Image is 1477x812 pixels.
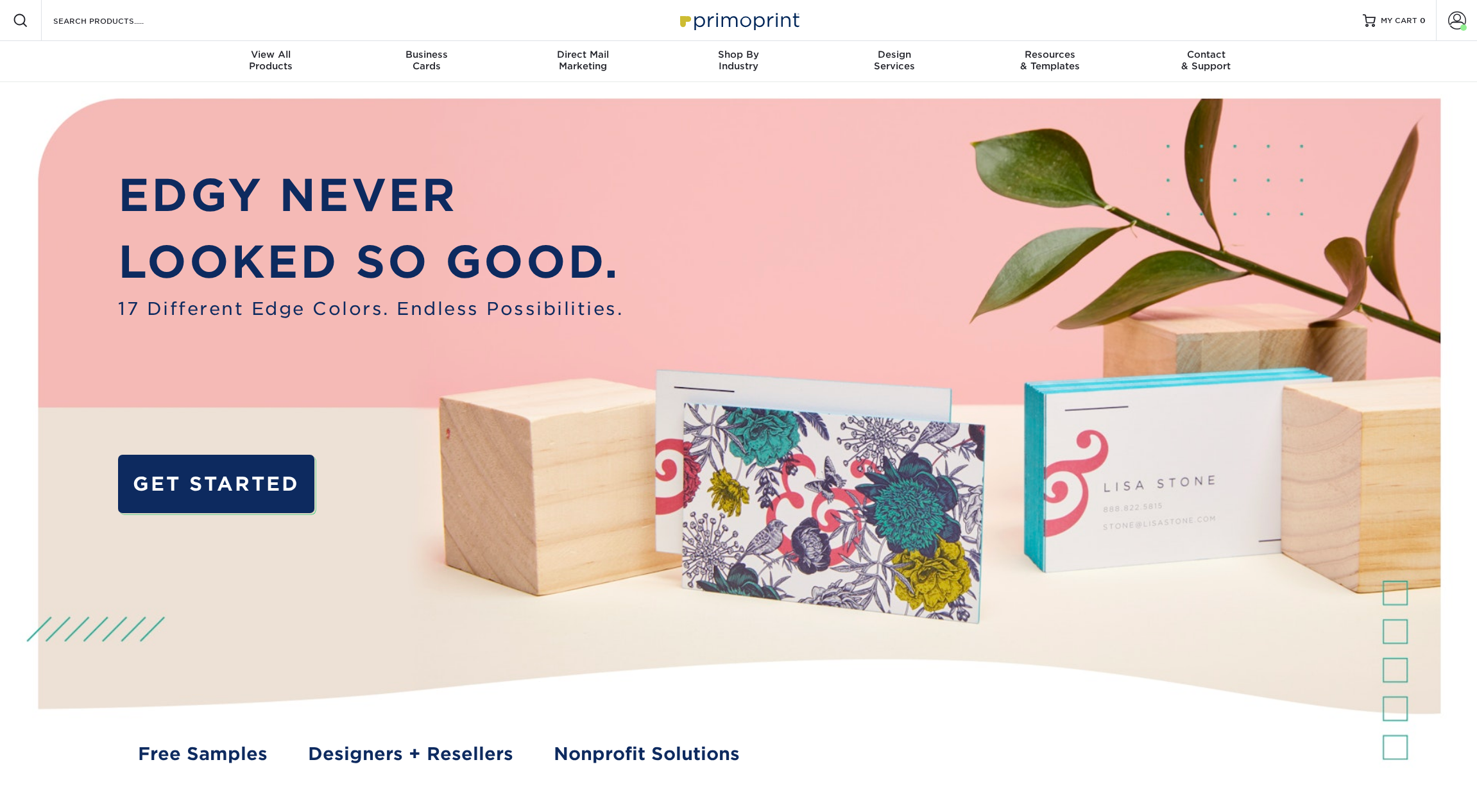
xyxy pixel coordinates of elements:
div: Industry [661,49,817,72]
a: Designers + Resellers [308,741,513,767]
span: Resources [972,49,1128,60]
p: LOOKED SO GOOD. [118,229,623,296]
a: Free Samples [138,741,268,767]
div: & Templates [972,49,1128,72]
span: 17 Different Edge Colors. Endless Possibilities. [118,296,623,322]
span: Design [816,49,972,60]
span: View All [193,49,349,60]
div: Products [193,49,349,72]
div: Marketing [505,49,661,72]
a: BusinessCards [349,41,505,82]
div: Services [816,49,972,72]
p: EDGY NEVER [118,162,623,229]
span: Business [349,49,505,60]
a: Resources& Templates [972,41,1128,82]
div: & Support [1128,49,1284,72]
a: View AllProducts [193,41,349,82]
a: Shop ByIndustry [661,41,817,82]
span: Contact [1128,49,1284,60]
a: Direct MailMarketing [505,41,661,82]
a: Nonprofit Solutions [554,741,740,767]
span: 0 [1420,16,1426,25]
span: Direct Mail [505,49,661,60]
img: Primoprint [674,6,803,34]
a: DesignServices [816,41,972,82]
span: Shop By [661,49,817,60]
a: Contact& Support [1128,41,1284,82]
a: GET STARTED [118,455,314,513]
span: MY CART [1381,15,1417,26]
input: SEARCH PRODUCTS..... [52,13,177,28]
div: Cards [349,49,505,72]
